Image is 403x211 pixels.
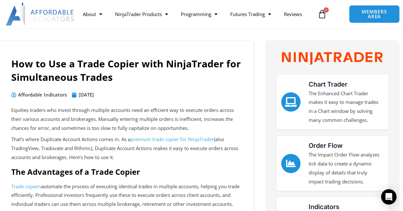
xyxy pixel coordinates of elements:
[79,91,94,98] time: [DATE]
[309,80,347,88] a: Chart Trader
[130,136,214,142] a: premium trade copier for NinjaTrader
[282,52,383,65] img: NinjaTrader Wordmark color RGB | Affordable Indicators – NinjaTrader
[324,7,329,13] span: 0
[356,9,393,19] span: MEMBERS AREA
[224,7,278,21] a: Futures Trading
[11,136,238,160] span: (also TradingView, Tradovate and Rithmic), Duplicate Account Actions makes it easy to execute ord...
[109,7,175,21] a: NinjaTrader Products
[175,7,224,21] a: Programming
[309,142,343,149] a: Order Flow
[381,189,397,205] div: Open Intercom Messenger
[6,3,75,26] img: LogoAI | Affordable Indicators – NinjaTrader
[308,5,336,23] a: 0
[309,203,339,211] a: Indicators
[16,90,67,99] span: Affordable Indicators
[281,92,301,112] a: Chart Trader
[11,136,130,142] span: That’s where Duplicate Account Actions comes in. As a
[11,57,242,84] h1: How to Use a Trade Copier with NinjaTrader for Simultaneous Trades
[349,5,400,23] a: MEMBERS AREA
[309,89,384,125] p: The Enhanced Chart Trader makes it easy to manage trades in a Chart window by solving many common...
[281,154,301,173] a: Order Flow
[11,183,41,190] a: Trade copiers
[309,150,384,186] p: The Impact Order Flow analyzes tick data to create a dynamic display of details that truly impact...
[278,7,309,21] a: Reviews
[11,166,140,177] b: The Advantages of a Trade Copier
[77,7,109,21] a: About
[11,183,240,207] span: automate the process of executing identical trades in multiple accounts, helping you trade effici...
[77,7,315,21] nav: Menu
[11,107,234,131] span: Equities traders who invest through multiple accounts need an efficient way to execute orders acr...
